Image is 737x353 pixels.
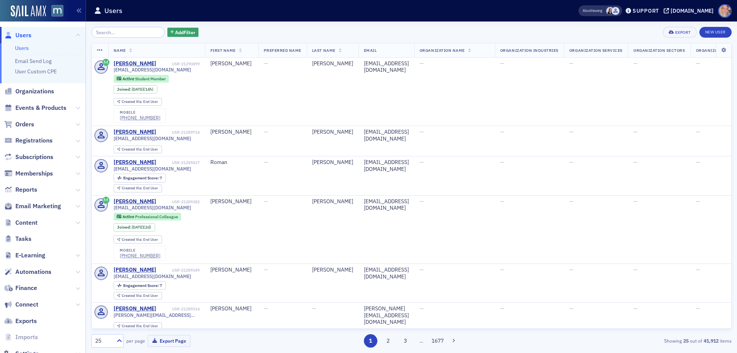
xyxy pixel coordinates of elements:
a: E-Learning [4,251,45,260]
a: View Homepage [46,5,63,18]
span: — [264,305,268,312]
button: [DOMAIN_NAME] [664,8,716,13]
div: [PERSON_NAME] [210,129,253,136]
div: USR-21289349 [157,268,200,273]
div: [EMAIL_ADDRESS][DOMAIN_NAME] [364,198,409,212]
span: Events & Products [15,104,66,112]
span: Engagement Score : [123,175,160,181]
span: — [500,60,504,67]
a: Finance [4,284,37,292]
span: — [696,60,700,67]
input: Search… [91,27,165,38]
button: 1 [364,334,377,348]
span: Finance [15,284,37,292]
span: [EMAIL_ADDRESS][DOMAIN_NAME] [114,205,191,210]
div: USR-21289417 [157,160,200,165]
a: [PHONE_NUMBER] [120,253,160,259]
div: 7 [123,283,162,288]
span: [PERSON_NAME][EMAIL_ADDRESS][DOMAIN_NAME] [114,312,200,318]
span: Imports [15,333,38,341]
div: Joined: 2025-09-01 00:00:00 [114,85,157,94]
span: — [420,128,424,135]
span: Organization Name [420,48,465,53]
span: E-Learning [15,251,45,260]
a: Organizations [4,87,54,96]
button: 1677 [431,334,445,348]
span: Tasks [15,235,31,243]
a: Imports [4,333,38,341]
a: Active Professional Colleague [117,214,178,219]
span: Active [122,214,135,219]
span: Content [15,219,38,227]
div: End User [122,238,158,242]
div: [EMAIL_ADDRESS][DOMAIN_NAME] [364,267,409,280]
span: [EMAIL_ADDRESS][DOMAIN_NAME] [114,273,191,279]
div: mobile [120,110,160,115]
span: Organization Sectors [633,48,685,53]
div: [PERSON_NAME] [114,60,156,67]
div: USR-21289714 [157,130,200,135]
div: Roman [210,159,253,166]
span: Memberships [15,169,53,178]
div: [PERSON_NAME] [312,267,353,273]
span: — [696,128,700,135]
span: — [420,198,424,205]
div: [EMAIL_ADDRESS][DOMAIN_NAME] [364,129,409,142]
div: Engagement Score: 7 [114,174,166,182]
span: Viewing [583,8,602,13]
span: [DATE] [132,86,144,92]
span: — [500,128,504,135]
div: 7 [123,176,162,180]
a: Users [4,31,31,40]
a: [PERSON_NAME] [114,267,156,273]
span: — [569,159,573,166]
button: Export Page [148,335,190,347]
div: [PERSON_NAME] [114,198,156,205]
button: 2 [381,334,395,348]
a: Events & Products [4,104,66,112]
div: [PERSON_NAME] [210,198,253,205]
div: Created Via: End User [114,292,162,300]
a: Registrations [4,136,53,145]
img: SailAMX [11,5,46,18]
span: Last Name [312,48,335,53]
div: Also [583,8,590,13]
span: — [569,198,573,205]
button: 3 [399,334,412,348]
a: Tasks [4,235,31,243]
div: USR-21289314 [157,307,200,312]
span: Organization Industries [500,48,559,53]
span: — [500,305,504,312]
div: [PERSON_NAME] [114,159,156,166]
div: [PERSON_NAME] [312,60,353,67]
span: [EMAIL_ADDRESS][DOMAIN_NAME] [114,136,191,141]
a: [PHONE_NUMBER] [120,115,160,121]
span: Created Via : [122,293,143,298]
span: Automations [15,268,51,276]
strong: 41,912 [702,337,720,344]
a: Orders [4,120,34,129]
div: USR-21289382 [157,199,200,204]
a: Automations [4,268,51,276]
a: Subscriptions [4,153,53,161]
div: Created Via: End User [114,235,162,244]
span: — [633,198,638,205]
div: Engagement Score: 7 [114,281,166,290]
div: 25 [95,337,112,345]
div: End User [122,294,158,298]
div: [PERSON_NAME] [312,198,353,205]
span: Created Via : [122,323,143,328]
div: [PERSON_NAME] [312,159,353,166]
span: [EMAIL_ADDRESS][DOMAIN_NAME] [114,67,191,73]
span: Organization Services [569,48,623,53]
span: — [264,159,268,166]
span: Professional Colleague [135,214,178,219]
span: Subscriptions [15,153,53,161]
div: End User [122,324,158,328]
span: — [420,159,424,166]
div: [PERSON_NAME] [210,267,253,273]
div: Active: Active: Professional Colleague [114,213,182,220]
div: USR-21290899 [157,61,200,66]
